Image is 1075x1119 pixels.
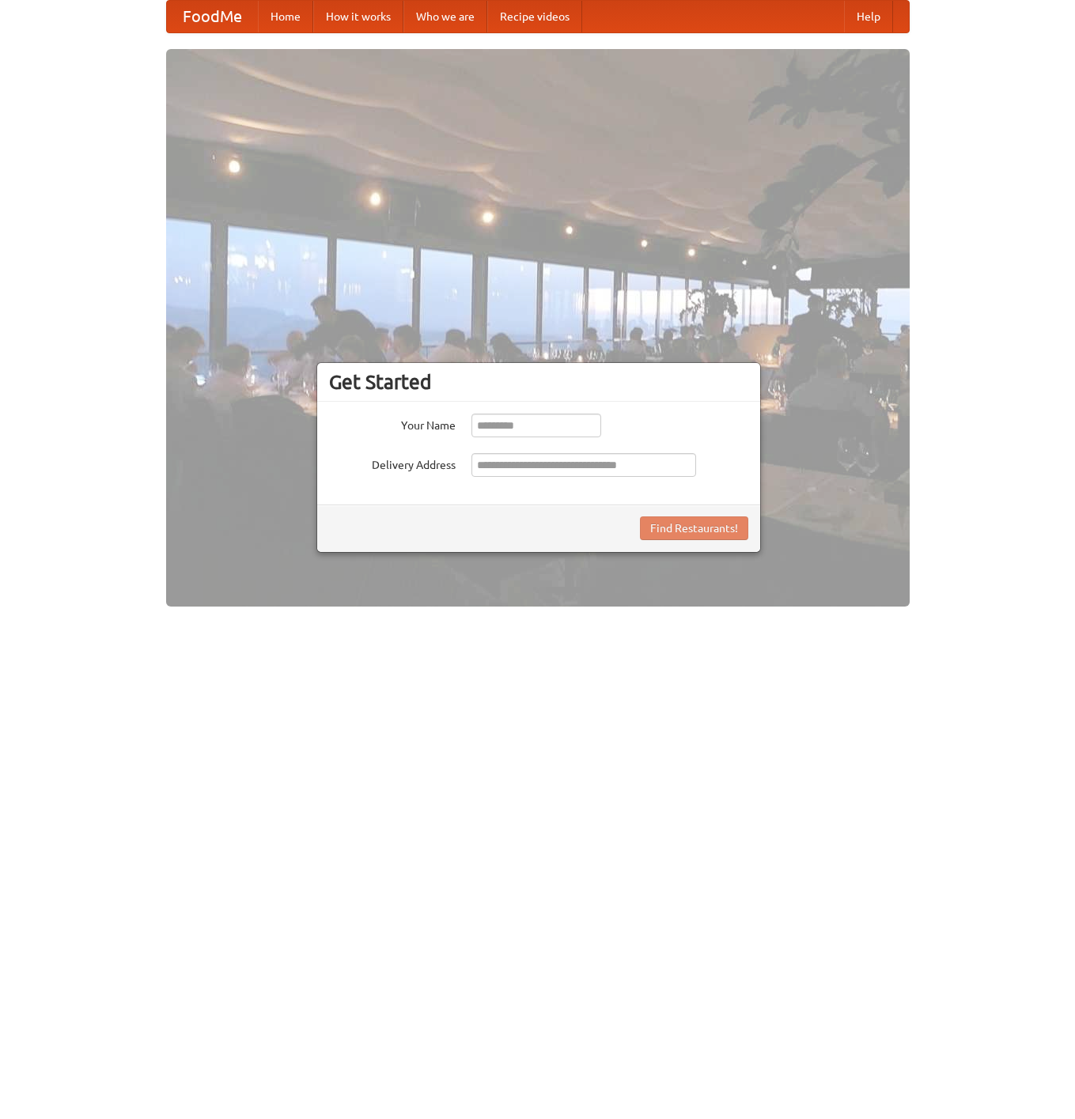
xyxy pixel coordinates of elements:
[403,1,487,32] a: Who we are
[844,1,893,32] a: Help
[487,1,582,32] a: Recipe videos
[329,453,456,473] label: Delivery Address
[329,370,748,394] h3: Get Started
[640,516,748,540] button: Find Restaurants!
[167,1,258,32] a: FoodMe
[329,414,456,433] label: Your Name
[313,1,403,32] a: How it works
[258,1,313,32] a: Home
